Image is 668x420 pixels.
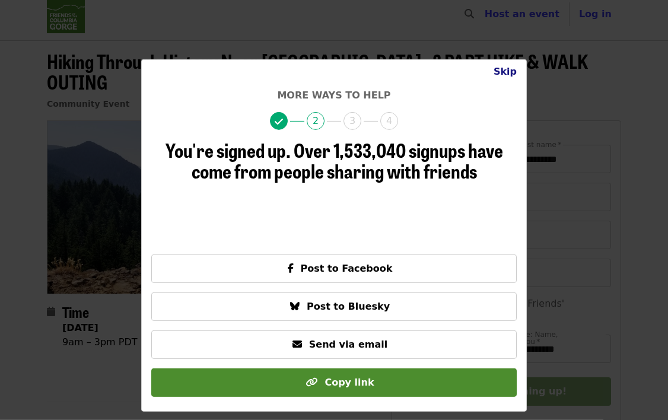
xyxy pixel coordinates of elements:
button: Send via email [151,330,517,359]
i: check icon [275,116,283,128]
button: Close [484,60,526,84]
span: Post to Facebook [301,263,393,274]
i: bluesky icon [290,301,300,312]
span: 4 [380,112,398,130]
i: facebook-f icon [288,263,294,274]
i: envelope icon [292,339,302,350]
span: Send via email [309,339,387,350]
button: Post to Facebook [151,254,517,283]
span: More ways to help [277,90,390,101]
span: Post to Bluesky [307,301,390,312]
span: 3 [343,112,361,130]
button: Post to Bluesky [151,292,517,321]
button: Copy link [151,368,517,397]
span: Copy link [325,377,374,388]
span: 2 [307,112,325,130]
span: Over 1,533,040 signups have come from people sharing with friends [192,136,503,184]
span: You're signed up. [166,136,291,164]
i: link icon [306,377,317,388]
